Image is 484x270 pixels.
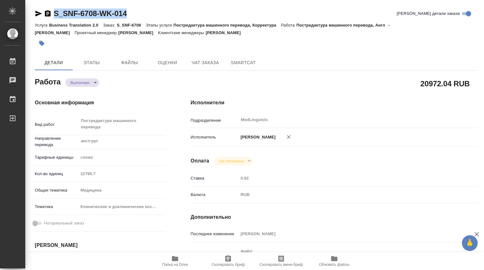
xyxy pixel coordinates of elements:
[35,10,42,17] button: Скопировать ссылку для ЯМессенджера
[238,134,275,140] p: [PERSON_NAME]
[35,121,78,128] p: Вид работ
[238,229,453,238] input: Пустое поле
[35,154,78,161] p: Тарифные единицы
[214,157,253,165] div: Выполнен
[78,152,166,163] div: слово
[65,78,99,87] div: Выполнен
[173,23,281,28] p: Постредактура машинного перевода, Корректура
[35,36,49,50] button: Добавить тэг
[397,10,460,17] span: [PERSON_NAME] детали заказа
[464,236,475,250] span: 🙏
[191,99,477,107] h4: Исполнители
[462,235,478,251] button: 🙏
[191,231,238,237] p: Последнее изменение
[281,23,296,28] p: Работа
[103,23,117,28] p: Заказ:
[206,30,245,35] p: [PERSON_NAME]
[308,252,361,270] button: Обновить файлы
[158,30,206,35] p: Клиентские менеджеры
[191,175,238,181] p: Ставка
[35,171,78,177] p: Кол-во единиц
[211,262,245,267] span: Скопировать бриф
[35,99,165,107] h4: Основная информация
[78,201,166,212] div: Клинические и доклинические исследования
[146,23,173,28] p: Этапы услуги
[191,134,238,140] p: Исполнитель
[238,174,453,183] input: Пустое поле
[76,59,107,67] span: Этапы
[191,117,238,124] p: Подразделение
[319,262,350,267] span: Обновить файлы
[420,78,470,89] h2: 20972.04 RUB
[54,9,127,18] a: S_SNF-6708-WK-014
[44,10,51,17] button: Скопировать ссылку
[35,23,49,28] p: Услуга
[35,204,78,210] p: Тематика
[114,59,145,67] span: Файлы
[118,30,158,35] p: [PERSON_NAME]
[162,262,188,267] span: Папка на Drive
[191,213,477,221] h4: Дополнительно
[202,252,255,270] button: Скопировать бриф
[259,262,303,267] span: Скопировать мини-бриф
[228,59,258,67] span: SmartCat
[78,169,166,178] input: Пустое поле
[282,130,296,144] button: Удалить исполнителя
[44,220,84,226] span: Нотариальный заказ
[191,192,238,198] p: Валюта
[238,189,453,200] div: RUB
[217,158,245,164] button: Не оплачена
[190,59,221,67] span: Чат заказа
[35,242,165,249] h4: [PERSON_NAME]
[255,252,308,270] button: Скопировать мини-бриф
[39,59,69,67] span: Детали
[152,59,183,67] span: Оценки
[35,187,78,193] p: Общая тематика
[148,252,202,270] button: Папка на Drive
[117,23,146,28] p: S_SNF-6708
[69,80,92,85] button: Выполнен
[78,185,166,196] div: Медицина
[35,135,78,148] p: Направление перевода
[35,76,61,87] h2: Работа
[49,23,103,28] p: Business Translation 2.0
[191,157,209,165] h4: Оплата
[75,30,118,35] p: Проектный менеджер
